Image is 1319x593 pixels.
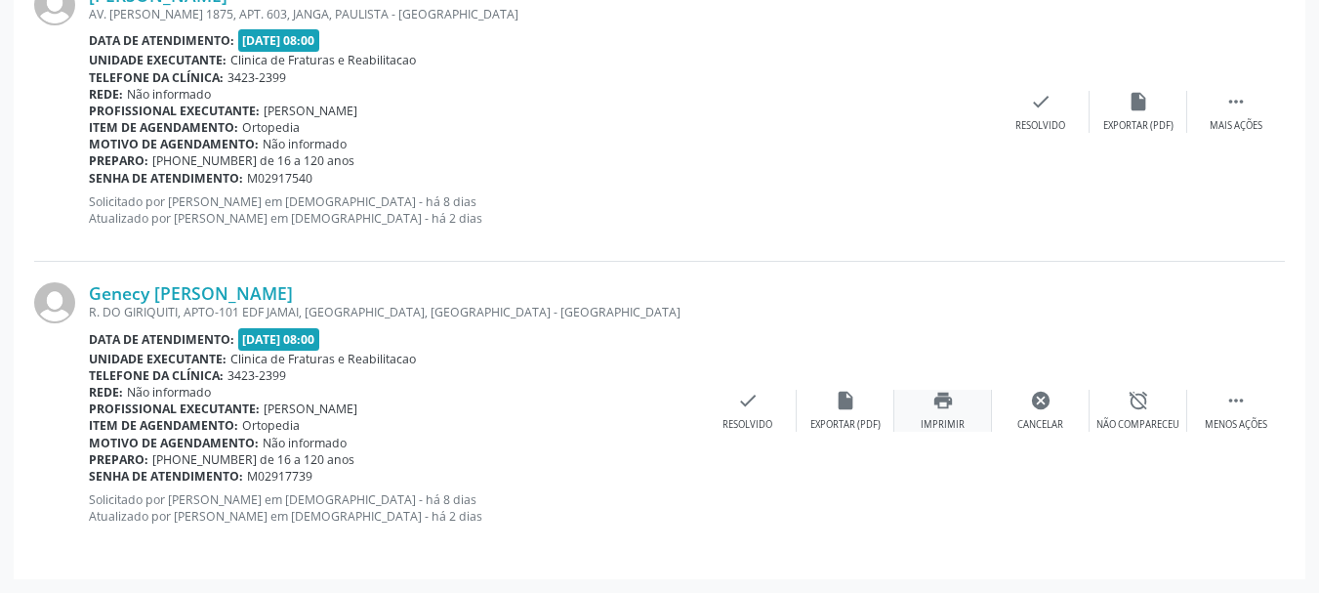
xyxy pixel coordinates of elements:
[921,418,965,432] div: Imprimir
[89,331,234,348] b: Data de atendimento:
[89,304,699,320] div: R. DO GIRIQUITI, APTO-101 EDF JAMAI, [GEOGRAPHIC_DATA], [GEOGRAPHIC_DATA] - [GEOGRAPHIC_DATA]
[242,417,300,434] span: Ortopedia
[89,367,224,384] b: Telefone da clínica:
[1030,91,1051,112] i: check
[835,390,856,411] i: insert_drive_file
[89,282,293,304] a: Genecy [PERSON_NAME]
[1128,390,1149,411] i: alarm_off
[1205,418,1267,432] div: Menos ações
[227,69,286,86] span: 3423-2399
[89,170,243,187] b: Senha de atendimento:
[89,193,992,227] p: Solicitado por [PERSON_NAME] em [DEMOGRAPHIC_DATA] - há 8 dias Atualizado por [PERSON_NAME] em [D...
[1225,91,1247,112] i: 
[1210,119,1262,133] div: Mais ações
[263,435,347,451] span: Não informado
[34,282,75,323] img: img
[89,119,238,136] b: Item de agendamento:
[89,103,260,119] b: Profissional executante:
[89,136,259,152] b: Motivo de agendamento:
[722,418,772,432] div: Resolvido
[89,52,227,68] b: Unidade executante:
[1030,390,1051,411] i: cancel
[89,435,259,451] b: Motivo de agendamento:
[89,468,243,485] b: Senha de atendimento:
[1128,91,1149,112] i: insert_drive_file
[1017,418,1063,432] div: Cancelar
[127,86,211,103] span: Não informado
[263,136,347,152] span: Não informado
[89,69,224,86] b: Telefone da clínica:
[238,328,320,351] span: [DATE] 08:00
[1096,418,1179,432] div: Não compareceu
[230,52,416,68] span: Clinica de Fraturas e Reabilitacao
[737,390,759,411] i: check
[89,32,234,49] b: Data de atendimento:
[89,152,148,169] b: Preparo:
[932,390,954,411] i: print
[89,401,260,417] b: Profissional executante:
[1225,390,1247,411] i: 
[89,451,148,468] b: Preparo:
[230,351,416,367] span: Clinica de Fraturas e Reabilitacao
[89,417,238,434] b: Item de agendamento:
[242,119,300,136] span: Ortopedia
[89,6,992,22] div: AV. [PERSON_NAME] 1875, APT. 603, JANGA, PAULISTA - [GEOGRAPHIC_DATA]
[1015,119,1065,133] div: Resolvido
[227,367,286,384] span: 3423-2399
[89,384,123,401] b: Rede:
[89,491,699,525] p: Solicitado por [PERSON_NAME] em [DEMOGRAPHIC_DATA] - há 8 dias Atualizado por [PERSON_NAME] em [D...
[152,152,354,169] span: [PHONE_NUMBER] de 16 a 120 anos
[264,103,357,119] span: [PERSON_NAME]
[238,29,320,52] span: [DATE] 08:00
[127,384,211,401] span: Não informado
[1103,119,1174,133] div: Exportar (PDF)
[247,468,312,485] span: M02917739
[152,451,354,468] span: [PHONE_NUMBER] de 16 a 120 anos
[89,351,227,367] b: Unidade executante:
[89,86,123,103] b: Rede:
[247,170,312,187] span: M02917540
[264,401,357,417] span: [PERSON_NAME]
[810,418,881,432] div: Exportar (PDF)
